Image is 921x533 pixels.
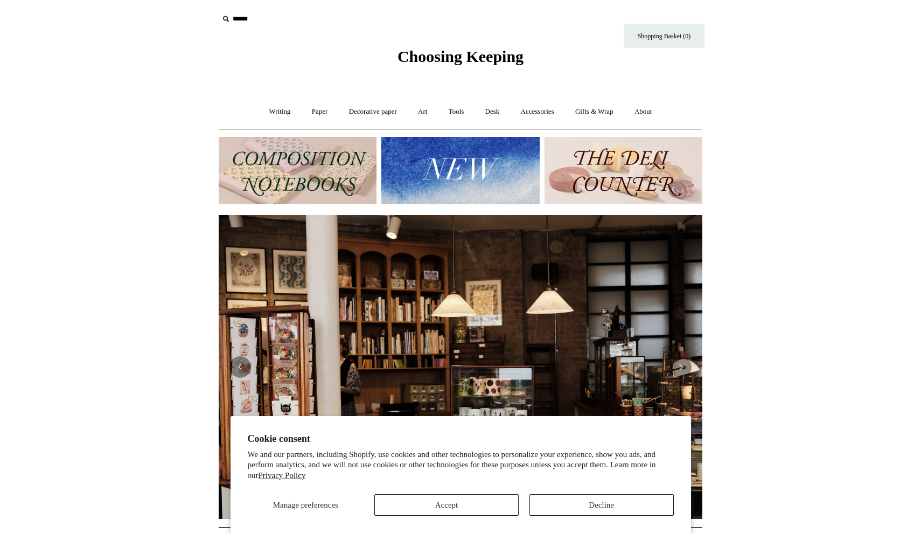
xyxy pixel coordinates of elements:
a: Tools [439,98,474,126]
img: The Deli Counter [545,137,702,204]
a: Accessories [511,98,564,126]
img: 202302 Composition ledgers.jpg__PID:69722ee6-fa44-49dd-a067-31375e5d54ec [219,137,376,204]
a: Shopping Basket (0) [624,24,704,48]
button: Manage preferences [247,494,364,516]
p: We and our partners, including Shopify, use cookies and other technologies to personalize your ex... [248,449,674,481]
button: Decline [529,494,674,516]
h2: Cookie consent [248,433,674,445]
a: Writing [260,98,301,126]
button: Accept [374,494,519,516]
a: Desk [476,98,510,126]
a: Gifts & Wrap [566,98,623,126]
a: Decorative paper [339,98,407,126]
a: Paper [302,98,338,126]
button: Previous [229,356,251,378]
img: 20250131 INSIDE OF THE SHOP.jpg__PID:b9484a69-a10a-4bde-9e8d-1408d3d5e6ad [219,215,702,519]
span: Choosing Keeping [397,47,524,65]
button: Next [670,356,692,378]
a: Art [408,98,437,126]
a: About [625,98,662,126]
a: Choosing Keeping [397,56,524,64]
span: Manage preferences [273,501,338,509]
a: Privacy Policy [259,471,306,480]
img: New.jpg__PID:f73bdf93-380a-4a35-bcfe-7823039498e1 [381,137,539,204]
